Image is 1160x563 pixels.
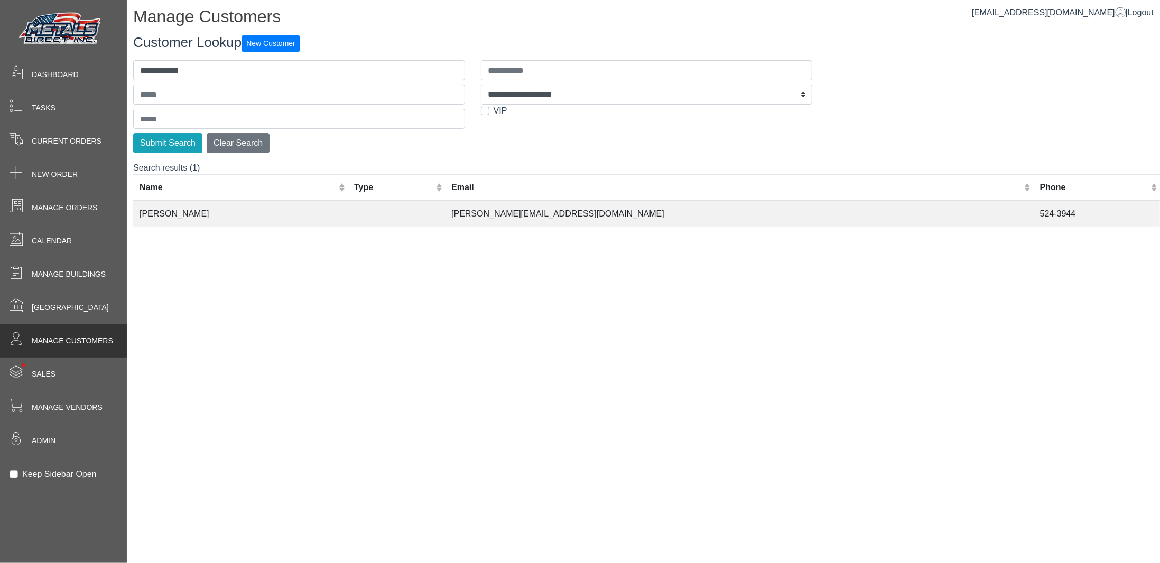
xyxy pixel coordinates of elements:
[32,169,78,180] span: New Order
[140,181,336,194] div: Name
[242,35,300,52] button: New Customer
[32,269,106,280] span: Manage Buildings
[972,8,1126,17] a: [EMAIL_ADDRESS][DOMAIN_NAME]
[32,335,113,346] span: Manage Customers
[32,202,97,213] span: Manage Orders
[207,133,270,153] button: Clear Search
[494,105,507,117] label: VIP
[133,34,1160,52] h3: Customer Lookup
[32,136,101,147] span: Current Orders
[1040,181,1148,194] div: Phone
[32,369,55,380] span: Sales
[354,181,433,194] div: Type
[32,402,103,413] span: Manage Vendors
[451,181,1022,194] div: Email
[32,236,72,247] span: Calendar
[32,302,109,313] span: [GEOGRAPHIC_DATA]
[133,133,202,153] button: Submit Search
[1128,8,1154,17] span: Logout
[16,10,106,49] img: Metals Direct Inc Logo
[242,34,300,50] a: New Customer
[445,201,1034,227] td: [PERSON_NAME][EMAIL_ADDRESS][DOMAIN_NAME]
[10,348,37,382] span: •
[133,162,1160,227] div: Search results (1)
[133,6,1160,30] h1: Manage Customers
[972,6,1154,19] div: |
[32,102,55,114] span: Tasks
[32,435,55,446] span: Admin
[1034,201,1160,227] td: 524-3944
[22,468,97,481] label: Keep Sidebar Open
[133,201,348,227] td: [PERSON_NAME]
[32,69,79,80] span: Dashboard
